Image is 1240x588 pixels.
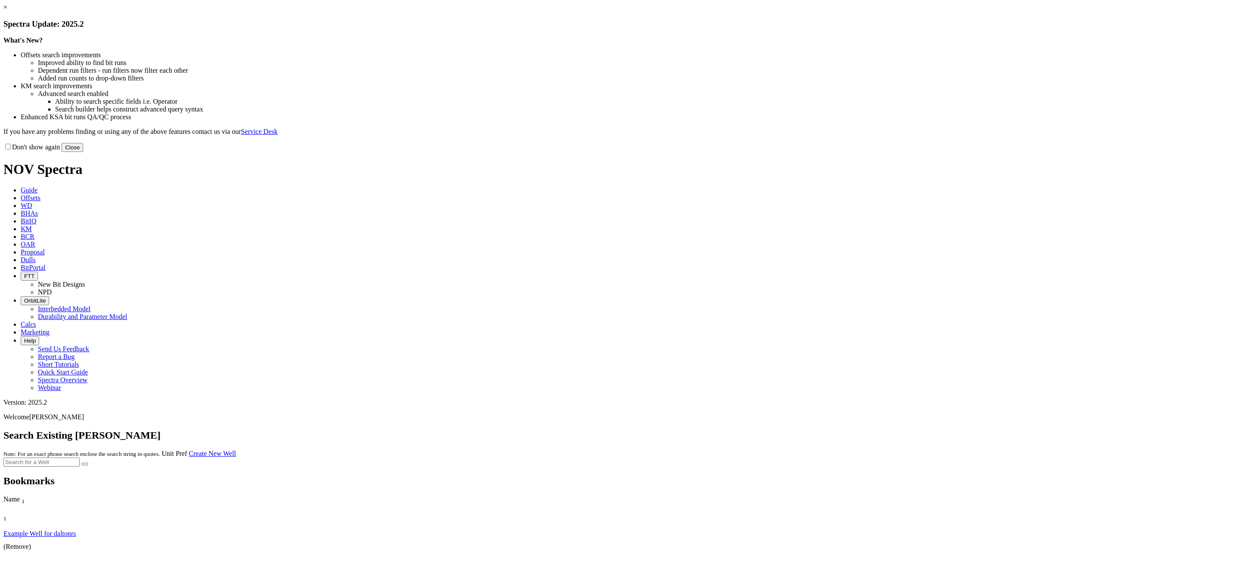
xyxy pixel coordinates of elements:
a: Spectra Overview [38,376,87,384]
input: Don't show again [5,144,11,149]
div: Column Menu [3,505,1179,513]
span: Name [3,495,20,503]
li: Enhanced KSA bit runs QA/QC process [21,113,1237,121]
input: Search for a Well [3,458,80,467]
h1: NOV Spectra [3,161,1237,177]
a: Create New Well [189,450,236,457]
span: BHAs [21,210,38,217]
span: OAR [21,241,35,248]
span: Calcs [21,321,36,328]
a: Quick Start Guide [38,368,88,376]
a: Short Tutorials [38,361,79,368]
div: Sort None [3,495,1179,513]
a: (Remove) [3,543,31,550]
span: Dulls [21,256,36,263]
span: Sort None [3,513,6,520]
a: Service Desk [241,128,278,135]
a: Unit Pref [161,450,187,457]
div: Sort None [3,513,46,522]
div: Sort None [3,495,1179,505]
h2: Search Existing [PERSON_NAME] [3,430,1237,441]
a: NPD [38,288,52,296]
sub: 1 [3,515,6,522]
strong: What's New? [3,37,43,44]
span: WD [21,202,32,209]
div: Column Menu [3,522,46,530]
span: FTT [24,273,34,279]
small: Note: For an exact phrase search enclose the search string in quotes. [3,451,160,457]
li: KM search improvements [21,82,1237,90]
div: Sort None [3,513,46,530]
span: Help [24,337,36,344]
span: Proposal [21,248,45,256]
a: Durability and Parameter Model [38,313,127,320]
a: New Bit Designs [38,281,85,288]
span: Sort None [22,495,25,503]
a: Report a Bug [38,353,74,360]
li: Search builder helps construct advanced query syntax [55,105,1237,113]
li: Added run counts to drop-down filters [38,74,1237,82]
span: BitIQ [21,217,36,225]
span: Marketing [21,328,50,336]
li: Advanced search enabled [38,90,1237,98]
span: [PERSON_NAME] [29,413,84,421]
p: If you have any problems finding or using any of the above features contact us via our [3,128,1237,136]
h3: Spectra Update: 2025.2 [3,19,1237,29]
h2: Bookmarks [3,475,1237,487]
span: Guide [21,186,37,194]
label: Don't show again [3,143,60,151]
li: Ability to search specific fields i.e. Operator [55,98,1237,105]
button: Close [62,143,83,152]
a: Interbedded Model [38,305,90,313]
sub: 1 [22,498,25,504]
a: Send Us Feedback [38,345,89,353]
li: Dependent run filters - run filters now filter each other [38,67,1237,74]
a: × [3,3,7,11]
li: Offsets search improvements [21,51,1237,59]
div: Version: 2025.2 [3,399,1237,406]
a: Webinar [38,384,61,391]
li: Improved ability to find bit runs [38,59,1237,67]
a: Example Well for daltonrs [3,530,76,537]
span: Offsets [21,194,40,201]
span: OrbitLite [24,297,46,304]
span: BCR [21,233,34,240]
span: BitPortal [21,264,46,271]
span: KM [21,225,32,232]
p: Welcome [3,413,1237,421]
